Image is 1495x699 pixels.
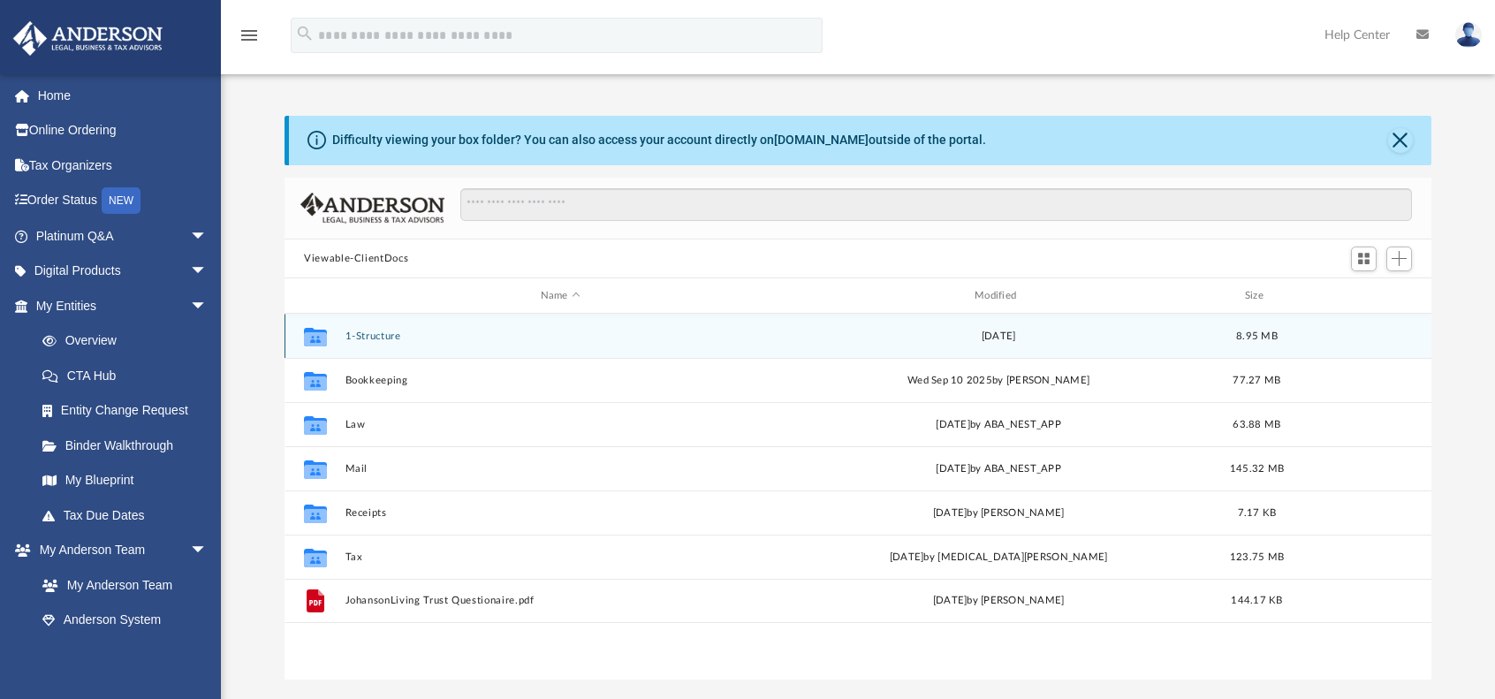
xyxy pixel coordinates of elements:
div: id [292,288,337,304]
img: Anderson Advisors Platinum Portal [8,21,168,56]
a: CTA Hub [25,358,234,393]
a: Binder Walkthrough [25,428,234,463]
button: Receipts [345,507,776,519]
button: JohansonLiving Trust Questionaire.pdf [345,596,776,607]
a: My Entitiesarrow_drop_down [12,288,234,323]
span: 7.17 KB [1238,508,1277,518]
button: Add [1386,247,1413,271]
span: arrow_drop_down [190,288,225,324]
a: Tax Organizers [12,148,234,183]
div: [DATE] by [PERSON_NAME] [784,593,1214,609]
span: arrow_drop_down [190,218,225,255]
span: 145.32 MB [1230,464,1284,474]
a: Order StatusNEW [12,183,234,219]
button: Close [1388,128,1413,153]
span: 8.95 MB [1236,331,1278,341]
input: Search files and folders [460,188,1412,222]
div: [DATE] [784,329,1214,345]
a: [DOMAIN_NAME] [774,133,869,147]
a: Client Referrals [25,637,225,672]
div: grid [285,314,1431,680]
div: by [MEDICAL_DATA][PERSON_NAME] [784,550,1214,566]
span: [DATE] [936,464,970,474]
a: Home [12,78,234,113]
div: [DATE] by [PERSON_NAME] [784,505,1214,521]
a: Digital Productsarrow_drop_down [12,254,234,289]
a: Online Ordering [12,113,234,148]
span: arrow_drop_down [190,533,225,569]
div: Modified [783,288,1214,304]
button: Viewable-ClientDocs [304,251,408,267]
a: My Anderson Teamarrow_drop_down [12,533,225,568]
img: User Pic [1455,22,1482,48]
a: Anderson System [25,603,225,638]
span: 63.88 MB [1233,420,1281,429]
span: arrow_drop_down [190,254,225,290]
button: Mail [345,463,776,475]
button: Bookkeeping [345,375,776,386]
button: Switch to Grid View [1351,247,1377,271]
div: Difficulty viewing your box folder? You can also access your account directly on outside of the p... [332,131,986,149]
span: 77.27 MB [1233,376,1281,385]
span: [DATE] [890,552,924,562]
div: Wed Sep 10 2025 by [PERSON_NAME] [784,373,1214,389]
a: My Blueprint [25,463,225,498]
a: Entity Change Request [25,393,234,429]
i: search [295,24,315,43]
i: menu [239,25,260,46]
a: menu [239,34,260,46]
button: 1-Structure [345,331,776,342]
span: 123.75 MB [1230,552,1284,562]
a: My Anderson Team [25,567,216,603]
button: Law [345,419,776,430]
div: [DATE] by ABA_NEST_APP [784,417,1214,433]
a: Platinum Q&Aarrow_drop_down [12,218,234,254]
div: Name [345,288,776,304]
div: Size [1222,288,1293,304]
div: NEW [102,187,140,214]
a: Tax Due Dates [25,498,234,533]
span: 144.17 KB [1231,596,1282,605]
div: by ABA_NEST_APP [784,461,1214,477]
div: id [1300,288,1423,304]
a: Overview [25,323,234,359]
button: Tax [345,551,776,563]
